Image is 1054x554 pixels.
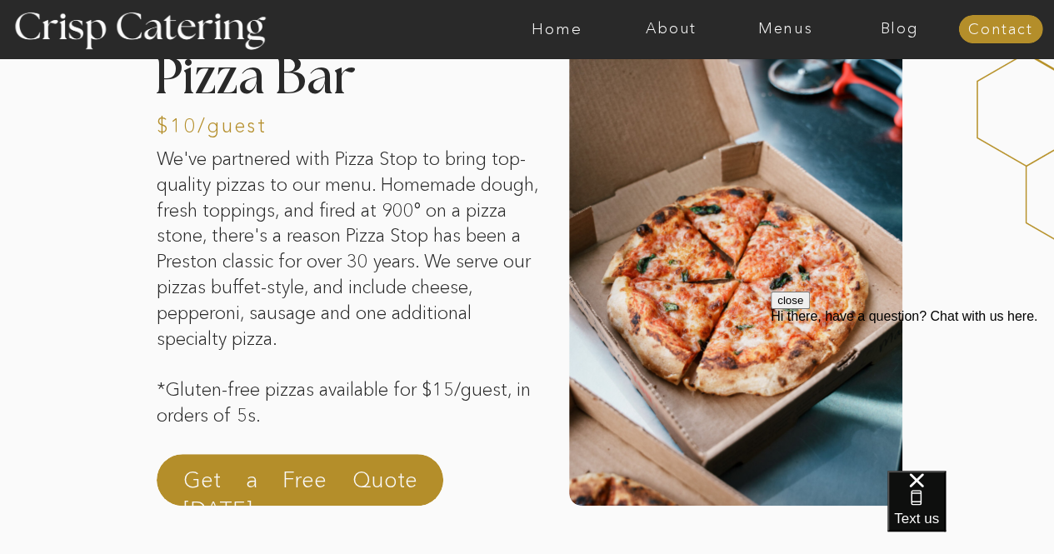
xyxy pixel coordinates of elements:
[771,292,1054,492] iframe: podium webchat widget prompt
[614,21,728,37] a: About
[842,21,957,37] a: Blog
[154,53,461,106] h2: Pizza Bar
[183,465,417,505] a: Get a Free Quote [DATE]
[958,22,1042,38] a: Contact
[728,21,842,37] a: Menus
[157,116,396,132] h3: $10/guest
[887,471,1054,554] iframe: podium webchat widget bubble
[500,21,614,37] a: Home
[157,147,540,394] p: We've partnered with Pizza Stop to bring top-quality pizzas to our menu. Homemade dough, fresh to...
